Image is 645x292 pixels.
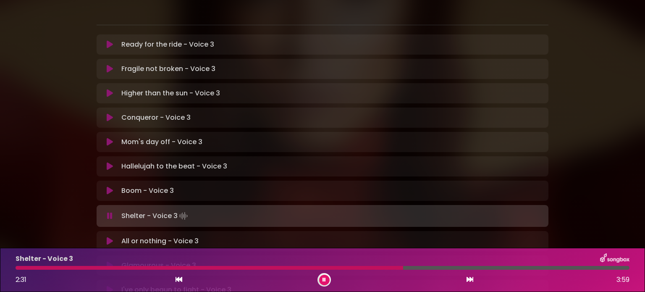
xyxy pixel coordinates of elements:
[616,275,629,285] span: 3:59
[121,137,202,147] p: Mom's day off - Voice 3
[121,210,189,222] p: Shelter - Voice 3
[16,254,73,264] p: Shelter - Voice 3
[121,186,174,196] p: Boom - Voice 3
[121,39,214,50] p: Ready for the ride - Voice 3
[121,236,199,246] p: All or nothing - Voice 3
[16,275,26,284] span: 2:31
[600,253,629,264] img: songbox-logo-white.png
[121,113,191,123] p: Conqueror - Voice 3
[121,88,220,98] p: Higher than the sun - Voice 3
[121,64,215,74] p: Fragile not broken - Voice 3
[121,161,227,171] p: Hallelujah to the beat - Voice 3
[178,210,189,222] img: waveform4.gif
